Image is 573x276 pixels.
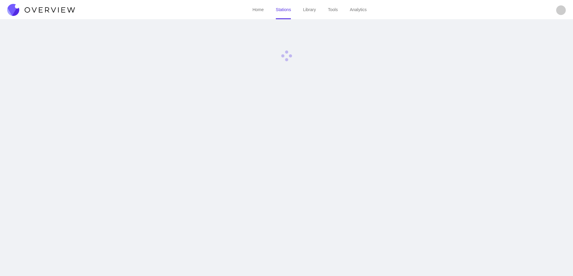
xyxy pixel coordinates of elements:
a: Library [303,7,316,12]
a: Analytics [350,7,367,12]
a: Stations [276,7,291,12]
a: Tools [328,7,338,12]
img: Overview [7,4,75,16]
a: Home [252,7,263,12]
